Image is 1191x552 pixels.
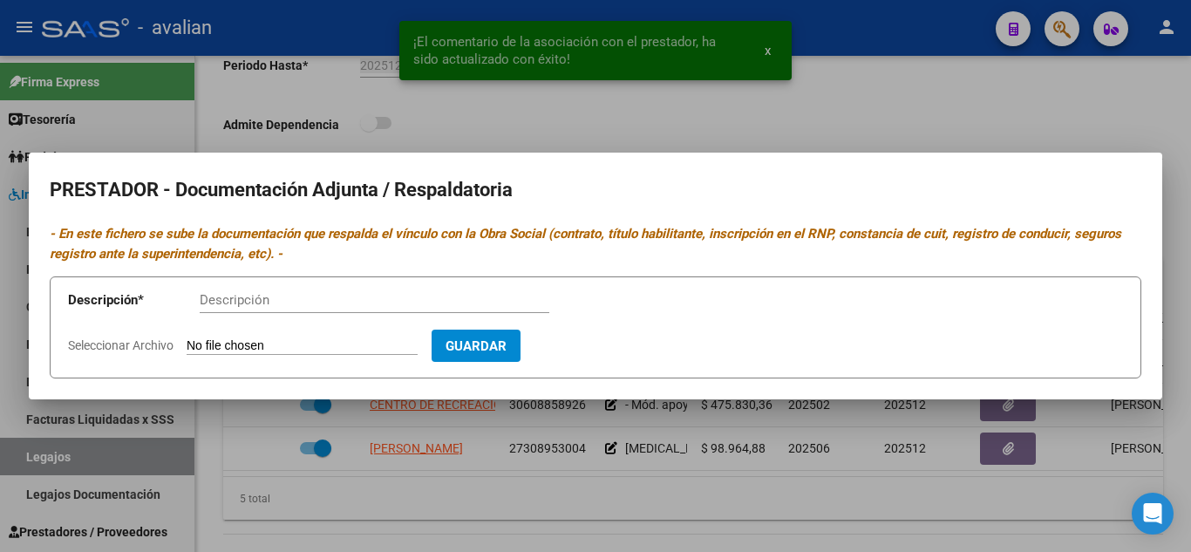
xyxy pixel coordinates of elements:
[1132,493,1174,535] div: Open Intercom Messenger
[68,338,174,352] span: Seleccionar Archivo
[446,338,507,354] span: Guardar
[432,330,521,362] button: Guardar
[50,226,1121,262] i: - En este fichero se sube la documentación que respalda el vínculo con la Obra Social (contrato, ...
[68,290,200,310] p: Descripción
[50,174,1141,207] h2: PRESTADOR - Documentación Adjunta / Respaldatoria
